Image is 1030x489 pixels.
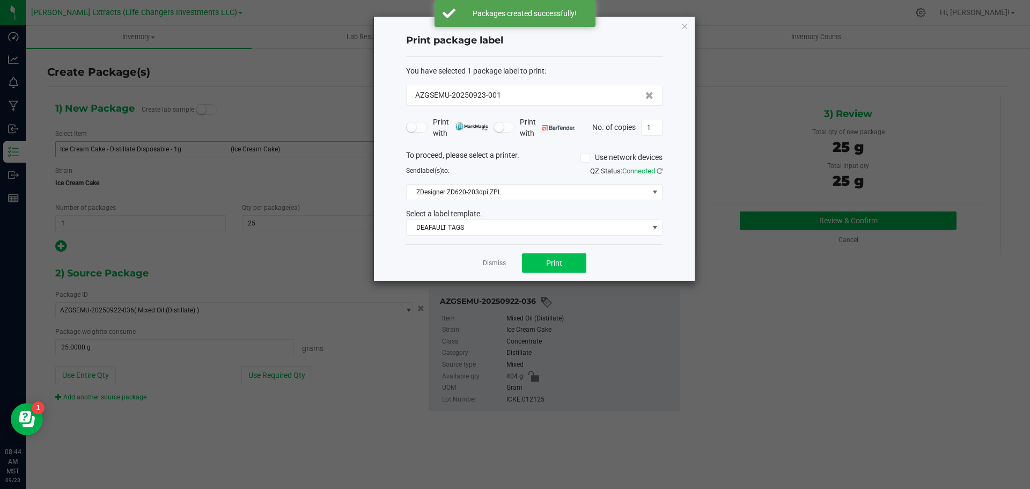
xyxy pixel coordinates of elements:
span: You have selected 1 package label to print [406,67,545,75]
iframe: Resource center unread badge [32,402,45,414]
img: bartender.png [542,125,575,130]
label: Use network devices [580,152,663,163]
a: Dismiss [483,259,506,268]
span: Print with [520,116,575,139]
span: AZGSEMU-20250923-001 [415,90,501,101]
span: DEAFAULT TAGS [407,220,649,235]
iframe: Resource center [11,403,43,435]
span: Send to: [406,167,450,174]
span: QZ Status: [590,167,663,175]
span: ZDesigner ZD620-203dpi ZPL [407,185,649,200]
span: Print with [433,116,488,139]
h4: Print package label [406,34,663,48]
span: Print [546,259,562,267]
div: Select a label template. [398,208,671,220]
div: Packages created successfully! [461,8,587,19]
div: : [406,65,663,77]
img: mark_magic_cybra.png [455,122,488,130]
span: Connected [622,167,655,175]
span: No. of copies [592,122,636,131]
div: To proceed, please select a printer. [398,150,671,166]
button: Print [522,253,586,273]
span: label(s) [421,167,442,174]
